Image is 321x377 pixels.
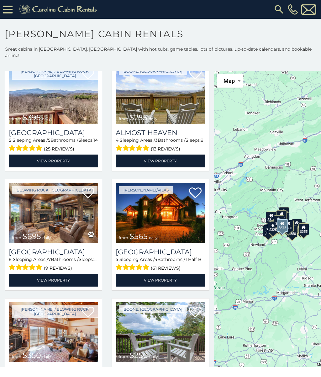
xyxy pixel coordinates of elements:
[119,186,173,194] a: [PERSON_NAME]/Vilas
[9,129,98,137] a: [GEOGRAPHIC_DATA]
[119,354,128,359] span: from
[42,235,51,240] span: daily
[93,137,98,143] span: 14
[155,257,157,262] span: 4
[9,367,98,375] a: [GEOGRAPHIC_DATA]
[270,220,281,232] div: $395
[12,235,21,240] span: from
[274,215,284,227] div: $210
[185,257,214,262] span: 1 Half Baths /
[116,302,205,362] img: Pinnacle View Lodge
[9,183,98,243] img: Renaissance Lodge
[119,235,128,240] span: from
[149,235,158,240] span: daily
[116,183,205,243] a: Wilderness Lodge from $565 daily
[12,186,97,194] a: Blowing Rock, [GEOGRAPHIC_DATA]
[116,248,205,256] h3: Wilderness Lodge
[155,137,158,143] span: 3
[9,248,98,256] h3: Renaissance Lodge
[116,367,205,375] a: [GEOGRAPHIC_DATA]
[116,129,205,137] a: Almost Heaven
[149,354,158,359] span: daily
[116,137,205,153] div: Sleeping Areas / Bathrooms / Sleeps:
[149,116,157,121] span: daily
[116,64,205,124] a: Almost Heaven from $255 daily
[277,219,288,232] div: $675
[9,137,11,143] span: 5
[273,4,285,15] img: search-regular.svg
[9,183,98,243] a: Renaissance Lodge from $695 daily
[268,221,279,233] div: $325
[9,302,98,362] a: Blackberry Ridge from $350 daily
[119,305,187,313] a: Boone, [GEOGRAPHIC_DATA]
[9,64,98,124] img: Stone Ridge Lodge
[286,4,299,15] a: [PHONE_NUMBER]
[201,137,203,143] span: 8
[44,264,72,272] span: (9 reviews)
[116,183,205,243] img: Wilderness Lodge
[287,226,298,237] div: $350
[42,354,51,359] span: daily
[9,155,98,167] a: View Property
[9,302,98,362] img: Blackberry Ridge
[276,210,287,222] div: $320
[116,302,205,362] a: Pinnacle View Lodge from $250 daily
[12,305,98,318] a: [PERSON_NAME] / Blowing Rock, [GEOGRAPHIC_DATA]
[217,74,243,88] button: Change map style
[189,187,202,200] a: Add to favorites
[151,264,181,272] span: (61 reviews)
[44,145,74,153] span: (25 reviews)
[189,68,202,81] a: Add to favorites
[129,351,148,360] span: $250
[116,256,205,272] div: Sleeping Areas / Bathrooms / Sleeps:
[151,145,180,153] span: (13 reviews)
[129,113,147,122] span: $255
[116,155,205,167] a: View Property
[9,274,98,287] a: View Property
[9,367,98,375] h3: Blackberry Ridge
[263,225,274,237] div: $375
[224,78,235,84] span: Map
[48,257,51,262] span: 7
[189,306,202,319] a: Add to favorites
[273,219,284,231] div: $225
[276,221,287,233] div: $315
[283,220,294,232] div: $380
[23,351,41,360] span: $350
[266,211,277,223] div: $305
[9,257,12,262] span: 8
[23,232,41,241] span: $695
[279,207,289,219] div: $525
[9,129,98,137] h3: Stone Ridge Lodge
[119,116,128,121] span: from
[116,274,205,287] a: View Property
[16,3,102,16] img: Khaki-logo.png
[23,113,41,122] span: $395
[12,67,98,80] a: [PERSON_NAME] / Blowing Rock, [GEOGRAPHIC_DATA]
[9,256,98,272] div: Sleeping Areas / Bathrooms / Sleeps:
[116,248,205,256] a: [GEOGRAPHIC_DATA]
[9,64,98,124] a: Stone Ridge Lodge from $395 daily
[116,137,118,143] span: 4
[42,116,51,121] span: daily
[116,64,205,124] img: Almost Heaven
[129,232,148,241] span: $565
[116,367,205,375] h3: Pinnacle View Lodge
[116,257,118,262] span: 5
[292,219,302,231] div: $930
[12,354,21,359] span: from
[298,223,309,235] div: $355
[12,116,21,121] span: from
[48,137,50,143] span: 5
[119,67,187,75] a: Boone, [GEOGRAPHIC_DATA]
[9,248,98,256] a: [GEOGRAPHIC_DATA]
[9,137,98,153] div: Sleeping Areas / Bathrooms / Sleeps:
